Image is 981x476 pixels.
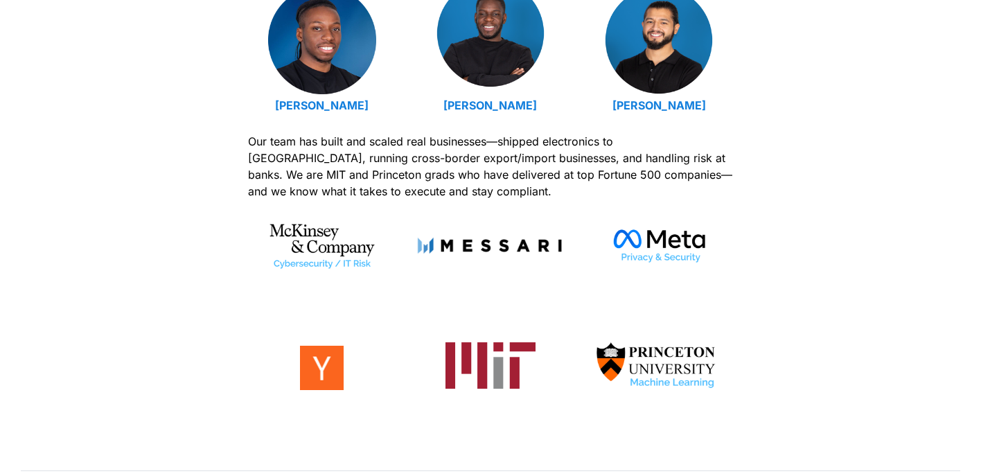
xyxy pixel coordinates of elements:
[275,98,369,112] a: [PERSON_NAME]
[443,98,537,112] a: [PERSON_NAME]
[612,98,706,112] a: [PERSON_NAME]
[248,134,736,198] span: Our team has built and scaled real businesses—shipped electronics to [GEOGRAPHIC_DATA], running c...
